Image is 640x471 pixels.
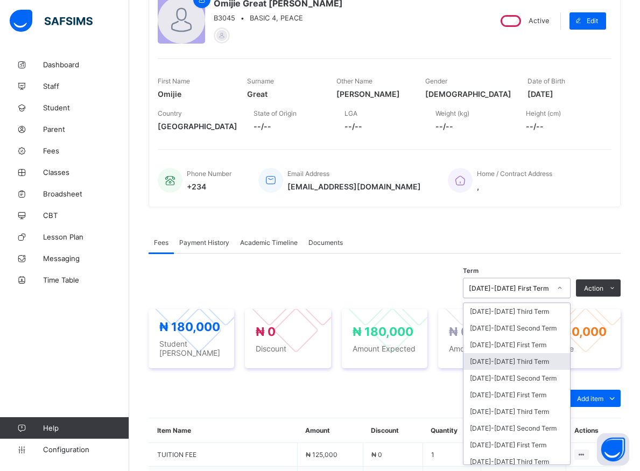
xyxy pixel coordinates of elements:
span: Dashboard [43,60,129,69]
span: Omijie [158,89,231,99]
span: ₦ 180,000 [353,325,413,339]
span: [EMAIL_ADDRESS][DOMAIN_NAME] [287,182,421,191]
div: [DATE]-[DATE] First Term [463,437,570,453]
span: BASIC 4, PEACE [250,14,303,22]
span: Academic Timeline [240,238,298,247]
th: Item Name [149,418,298,443]
span: TUITION FEE [157,451,289,459]
span: CBT [43,211,129,220]
img: safsims [10,10,93,32]
div: [DATE]-[DATE] First Term [469,284,551,292]
span: Date of Birth [528,77,565,85]
span: --/-- [435,122,510,131]
span: Term [463,267,479,275]
span: Add item [577,395,603,403]
span: Action [584,284,603,292]
span: Payment History [179,238,229,247]
th: Quantity [423,418,481,443]
span: Parent [43,125,129,133]
span: ₦ 0 [449,325,469,339]
span: Other Name [336,77,372,85]
th: Actions [566,418,621,443]
span: Fees [43,146,129,155]
span: Configuration [43,445,129,454]
div: [DATE]-[DATE] Second Term [463,320,570,336]
span: [DEMOGRAPHIC_DATA] [425,89,511,99]
span: Discount [256,344,320,353]
span: Edit [587,17,598,25]
span: Fees [154,238,168,247]
span: Home / Contract Address [477,170,552,178]
span: Height (cm) [526,109,561,117]
span: , [477,182,552,191]
span: State of Origin [254,109,297,117]
th: Discount [363,418,423,443]
span: Lesson Plan [43,233,129,241]
div: [DATE]-[DATE] First Term [463,336,570,353]
span: Balance [546,344,610,353]
span: Time Table [43,276,129,284]
div: [DATE]-[DATE] Second Term [463,370,570,386]
span: Broadsheet [43,189,129,198]
span: Great [247,89,320,99]
div: [DATE]-[DATE] Third Term [463,403,570,420]
div: [DATE]-[DATE] First Term [463,386,570,403]
span: Student [43,103,129,112]
span: Gender [425,77,447,85]
div: [DATE]-[DATE] Third Term [463,353,570,370]
span: --/-- [344,122,419,131]
div: • [214,14,343,22]
span: Student [PERSON_NAME] [159,339,223,357]
span: ₦ 0 [371,451,382,459]
span: Weight (kg) [435,109,469,117]
span: ₦ 180,000 [159,320,220,334]
span: Amount Paid [449,344,513,353]
span: Amount Expected [353,344,417,353]
button: Open asap [597,433,629,466]
span: [DATE] [528,89,601,99]
span: --/-- [526,122,601,131]
span: LGA [344,109,357,117]
span: Help [43,424,129,432]
div: [DATE]-[DATE] Second Term [463,420,570,437]
span: +234 [187,182,231,191]
span: Surname [247,77,274,85]
td: 1 [423,443,481,467]
span: Country [158,109,182,117]
span: [GEOGRAPHIC_DATA] [158,122,237,131]
div: [DATE]-[DATE] Third Term [463,303,570,320]
span: Phone Number [187,170,231,178]
span: Staff [43,82,129,90]
span: [PERSON_NAME] [336,89,410,99]
span: Classes [43,168,129,177]
th: Amount [297,418,363,443]
span: B3045 [214,14,235,22]
span: ₦ 0 [256,325,276,339]
span: Email Address [287,170,329,178]
span: Documents [308,238,343,247]
span: First Name [158,77,190,85]
span: ₦ 125,000 [306,451,337,459]
span: Messaging [43,254,129,263]
span: Active [529,17,549,25]
div: [DATE]-[DATE] Third Term [463,453,570,470]
span: --/-- [254,122,328,131]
